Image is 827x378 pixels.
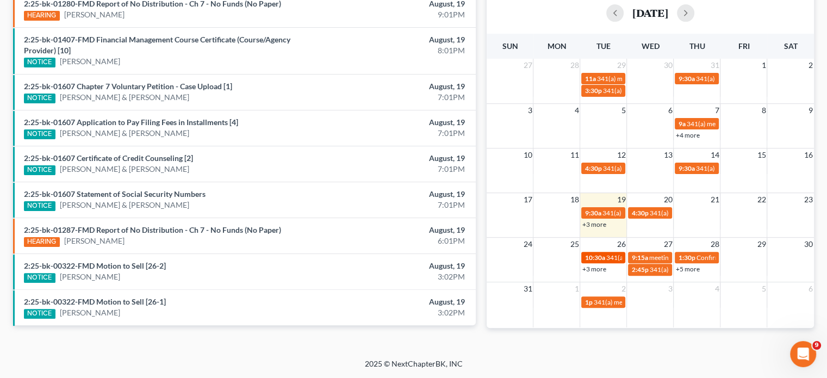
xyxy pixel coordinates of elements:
[569,148,580,162] span: 11
[662,59,673,72] span: 30
[502,41,518,51] span: Sun
[641,41,659,51] span: Wed
[756,193,767,206] span: 22
[686,120,791,128] span: 341(a) meeting for [PERSON_NAME]
[803,193,814,206] span: 23
[60,128,189,139] a: [PERSON_NAME] & [PERSON_NAME]
[696,253,819,262] span: Confirmation hearing for [PERSON_NAME]
[24,201,55,211] div: NOTICE
[60,200,189,210] a: [PERSON_NAME] & [PERSON_NAME]
[325,236,465,246] div: 6:01PM
[662,148,673,162] span: 13
[24,82,232,91] a: 2:25-bk-01607 Chapter 7 Voluntary Petition - Case Upload [1]
[585,298,592,306] span: 1p
[522,59,533,72] span: 27
[756,148,767,162] span: 15
[709,238,720,251] span: 28
[606,253,763,262] span: 341(a) meeting for [PERSON_NAME] [PERSON_NAME]
[760,104,767,117] span: 8
[325,45,465,56] div: 8:01PM
[807,104,814,117] span: 9
[24,273,55,283] div: NOTICE
[522,148,533,162] span: 10
[602,86,707,95] span: 341(a) meeting for [PERSON_NAME]
[713,282,720,295] span: 4
[760,59,767,72] span: 1
[325,200,465,210] div: 7:01PM
[695,164,800,172] span: 341(a) meeting for [PERSON_NAME]
[585,164,601,172] span: 4:30p
[569,238,580,251] span: 25
[522,193,533,206] span: 17
[526,104,533,117] span: 3
[573,104,580,117] span: 4
[64,9,125,20] a: [PERSON_NAME]
[662,238,673,251] span: 27
[620,104,626,117] span: 5
[602,164,707,172] span: 341(a) meeting for [PERSON_NAME]
[667,282,673,295] span: 3
[807,282,814,295] span: 6
[60,307,120,318] a: [PERSON_NAME]
[24,94,55,103] div: NOTICE
[631,209,648,217] span: 4:30p
[24,58,55,67] div: NOTICE
[60,164,189,175] a: [PERSON_NAME] & [PERSON_NAME]
[709,193,720,206] span: 21
[24,35,290,55] a: 2:25-bk-01407-FMD Financial Management Course Certificate (Course/Agency Provider) [10]
[662,193,673,206] span: 20
[807,59,814,72] span: 2
[631,265,648,274] span: 2:45p
[675,131,699,139] a: +4 more
[325,189,465,200] div: August, 19
[325,128,465,139] div: 7:01PM
[675,265,699,273] a: +5 more
[325,225,465,236] div: August, 19
[585,209,601,217] span: 9:30a
[522,282,533,295] span: 31
[585,75,595,83] span: 11a
[585,86,601,95] span: 3:30p
[784,41,797,51] span: Sat
[24,117,238,127] a: 2:25-bk-01607 Application to Pay Filing Fees in Installments [4]
[325,92,465,103] div: 7:01PM
[713,104,720,117] span: 7
[602,209,707,217] span: 341(a) meeting for [PERSON_NAME]
[64,236,125,246] a: [PERSON_NAME]
[24,297,166,306] a: 2:25-bk-00322-FMD Motion to Sell [26-1]
[632,7,668,18] h2: [DATE]
[678,253,695,262] span: 1:30p
[615,193,626,206] span: 19
[585,253,605,262] span: 10:30a
[325,117,465,128] div: August, 19
[60,271,120,282] a: [PERSON_NAME]
[709,59,720,72] span: 31
[24,153,193,163] a: 2:25-bk-01607 Certificate of Credit Counseling [2]
[325,9,465,20] div: 9:01PM
[24,165,55,175] div: NOTICE
[325,296,465,307] div: August, 19
[522,238,533,251] span: 24
[596,41,611,51] span: Tue
[678,120,685,128] span: 9a
[60,56,120,67] a: [PERSON_NAME]
[760,282,767,295] span: 5
[24,129,55,139] div: NOTICE
[325,271,465,282] div: 3:02PM
[582,265,606,273] a: +3 more
[325,34,465,45] div: August, 19
[24,225,281,234] a: 2:25-bk-01287-FMD Report of No Distribution - Ch 7 - No Funds (No Paper)
[24,261,166,270] a: 2:25-bk-00322-FMD Motion to Sell [26-2]
[24,11,60,21] div: HEARING
[569,59,580,72] span: 28
[695,75,800,83] span: 341(a) meeting for [PERSON_NAME]
[615,148,626,162] span: 12
[325,153,465,164] div: August, 19
[812,341,821,350] span: 9
[104,358,724,378] div: 2025 © NextChapterBK, INC
[325,307,465,318] div: 3:02PM
[709,148,720,162] span: 14
[649,265,754,274] span: 341(a) meeting for [PERSON_NAME]
[325,164,465,175] div: 7:01PM
[569,193,580,206] span: 18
